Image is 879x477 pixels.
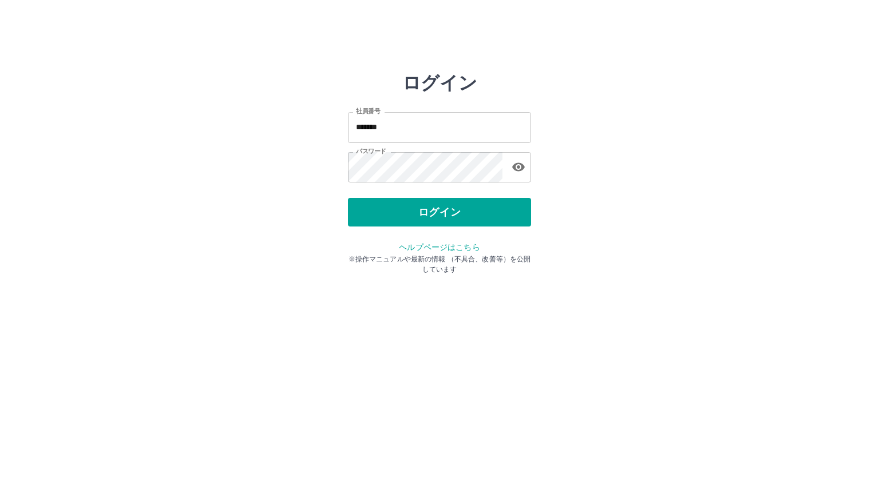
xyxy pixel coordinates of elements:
button: ログイン [348,198,531,226]
p: ※操作マニュアルや最新の情報 （不具合、改善等）を公開しています [348,254,531,275]
h2: ログイン [402,72,477,94]
a: ヘルプページはこちら [399,243,480,252]
label: 社員番号 [356,107,380,116]
label: パスワード [356,147,386,156]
